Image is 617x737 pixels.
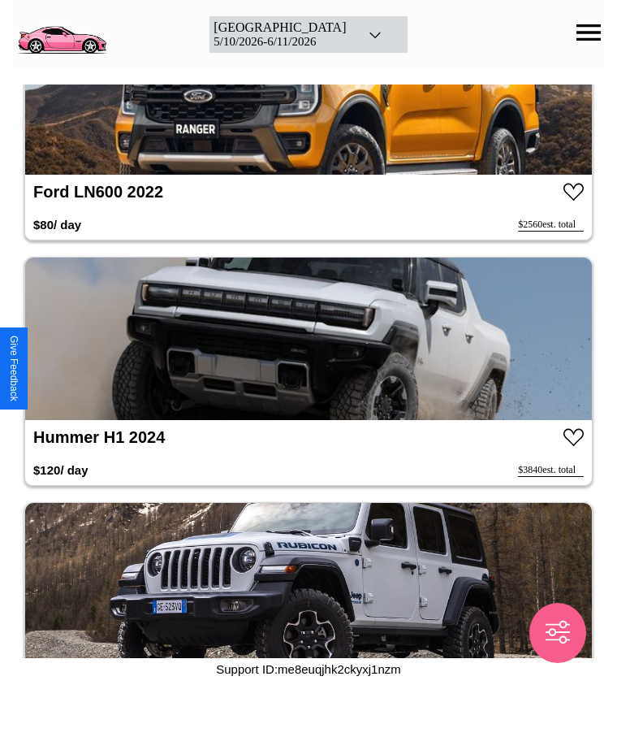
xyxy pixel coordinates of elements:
p: Support ID: me8euqjhk2ckyxj1nzm [216,658,401,680]
div: $ 2560 est. total [518,219,584,232]
div: [GEOGRAPHIC_DATA] [214,20,346,35]
h3: $ 120 / day [33,455,88,485]
div: $ 3840 est. total [518,464,584,477]
h3: $ 80 / day [33,210,81,240]
a: Ford LN600 2022 [33,183,163,201]
div: 5 / 10 / 2026 - 6 / 11 / 2026 [214,35,346,49]
div: Give Feedback [8,336,19,401]
a: Hummer H1 2024 [33,428,165,446]
img: logo [12,8,111,57]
